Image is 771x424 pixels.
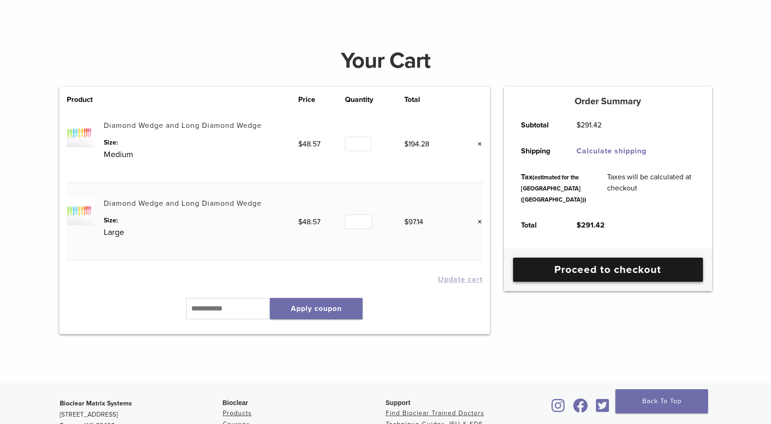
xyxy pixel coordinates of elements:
th: Shipping [511,138,566,164]
a: Products [223,409,252,417]
strong: Bioclear Matrix Systems [60,399,132,407]
span: $ [404,139,408,149]
button: Update cart [438,276,483,283]
dt: Size: [104,215,299,225]
a: Remove this item [470,216,483,228]
span: Support [386,399,411,406]
a: Bioclear [593,404,613,413]
th: Subtotal [511,112,566,138]
a: Diamond Wedge and Long Diamond Wedge [104,121,262,130]
span: $ [298,217,302,227]
bdi: 291.42 [577,221,605,230]
th: Price [298,94,345,105]
bdi: 48.57 [298,217,320,227]
a: Diamond Wedge and Long Diamond Wedge [104,199,262,208]
span: Bioclear [223,399,248,406]
span: $ [298,139,302,149]
img: Diamond Wedge and Long Diamond Wedge [67,198,94,225]
a: Find Bioclear Trained Doctors [386,409,484,417]
th: Total [404,94,457,105]
a: Bioclear [549,404,568,413]
small: (estimated for the [GEOGRAPHIC_DATA] ([GEOGRAPHIC_DATA])) [521,174,586,203]
span: $ [404,217,408,227]
a: Proceed to checkout [513,258,703,282]
p: Medium [104,147,299,161]
button: Apply coupon [270,298,363,319]
th: Product [67,94,104,105]
bdi: 291.42 [577,120,602,130]
td: Taxes will be calculated at checkout [597,164,705,212]
a: Bioclear [570,404,591,413]
span: $ [577,120,581,130]
h1: Your Cart [52,50,719,72]
th: Quantity [345,94,404,105]
span: $ [577,221,581,230]
a: Back To Top [615,389,708,413]
a: Calculate shipping [577,146,646,156]
th: Tax [511,164,597,212]
h5: Order Summary [504,96,712,107]
bdi: 97.14 [404,217,423,227]
bdi: 194.28 [404,139,429,149]
p: Large [104,225,299,239]
a: Remove this item [470,138,483,150]
bdi: 48.57 [298,139,320,149]
th: Total [511,212,566,238]
img: Diamond Wedge and Long Diamond Wedge [67,120,94,147]
dt: Size: [104,138,299,147]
